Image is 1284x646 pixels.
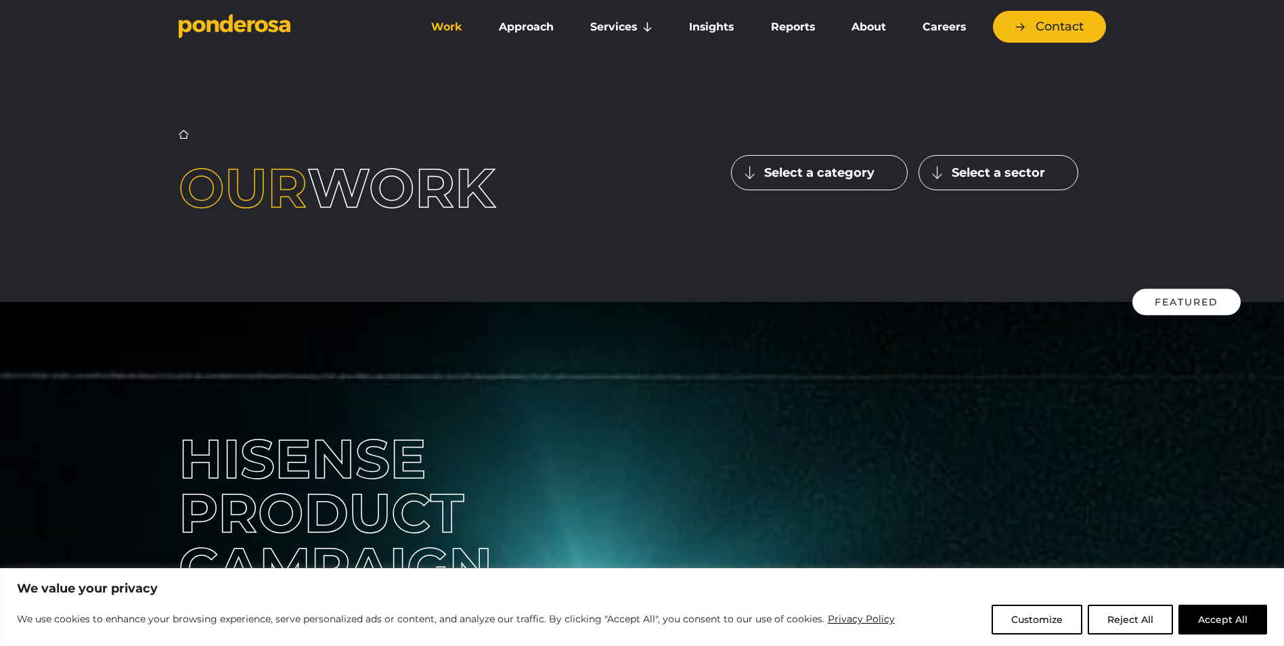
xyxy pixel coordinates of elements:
div: Featured [1132,289,1241,316]
a: About [836,13,902,41]
span: Our [179,155,307,221]
button: Reject All [1088,605,1173,634]
a: Contact [993,11,1106,43]
a: Careers [907,13,981,41]
a: Services [575,13,668,41]
a: Home [179,129,189,139]
a: Work [416,13,478,41]
a: Reports [755,13,831,41]
p: We use cookies to enhance your browsing experience, serve personalized ads or content, and analyz... [17,611,895,627]
a: Privacy Policy [827,611,895,627]
p: We value your privacy [17,580,1267,597]
button: Select a category [731,155,908,190]
div: Hisense Product Campaign [179,432,632,595]
a: Approach [483,13,569,41]
h1: work [179,161,553,215]
button: Customize [992,605,1082,634]
button: Select a sector [918,155,1078,190]
a: Insights [673,13,749,41]
button: Accept All [1178,605,1267,634]
a: Go to homepage [179,14,395,41]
